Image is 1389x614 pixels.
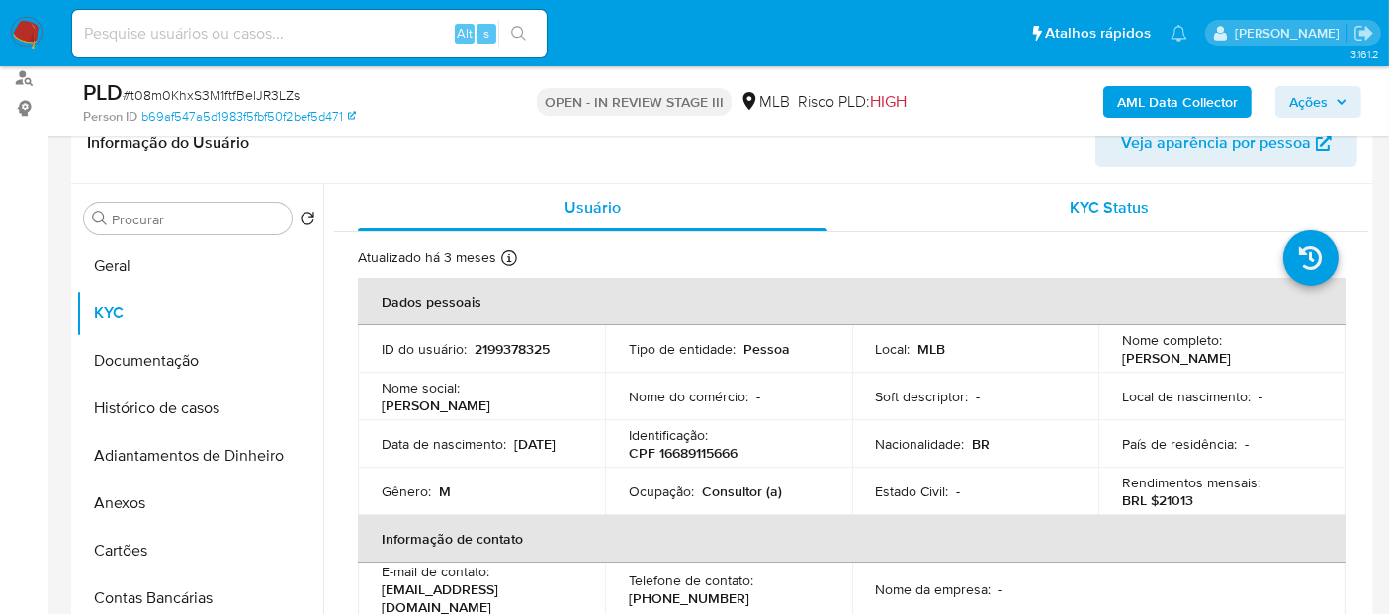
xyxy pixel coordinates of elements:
p: Local : [876,340,911,358]
p: - [957,482,961,500]
span: 3.161.2 [1350,46,1379,62]
p: Gênero : [382,482,431,500]
p: Data de nascimento : [382,435,506,453]
b: AML Data Collector [1117,86,1238,118]
span: Usuário [564,196,621,219]
p: Identificação : [629,426,708,444]
p: País de residência : [1122,435,1237,453]
input: Procurar [112,211,284,228]
p: MLB [918,340,946,358]
span: HIGH [870,90,907,113]
p: Pessoa [743,340,790,358]
p: Nacionalidade : [876,435,965,453]
p: Local de nascimento : [1122,388,1251,405]
button: Ações [1275,86,1361,118]
p: Nome completo : [1122,331,1222,349]
span: Risco PLD: [798,91,907,113]
span: # t08m0KhxS3M1ftfBelJR3LZs [123,85,300,105]
p: Nome social : [382,379,460,396]
p: BRL $21013 [1122,491,1193,509]
button: Anexos [76,480,323,527]
button: Cartões [76,527,323,574]
button: Procurar [92,211,108,226]
a: b69af547a5d1983f5fbf50f2bef5d471 [141,108,356,126]
span: Atalhos rápidos [1045,23,1151,44]
p: Tipo de entidade : [629,340,736,358]
p: - [756,388,760,405]
button: search-icon [498,20,539,47]
b: PLD [83,76,123,108]
button: Retornar ao pedido padrão [300,211,315,232]
a: Notificações [1171,25,1187,42]
p: OPEN - IN REVIEW STAGE III [537,88,732,116]
button: Histórico de casos [76,385,323,432]
button: KYC [76,290,323,337]
p: luciana.joia@mercadopago.com.br [1235,24,1346,43]
p: E-mail de contato : [382,563,489,580]
span: s [483,24,489,43]
button: Veja aparência por pessoa [1095,120,1357,167]
p: [DATE] [514,435,556,453]
button: Adiantamentos de Dinheiro [76,432,323,480]
p: Soft descriptor : [876,388,969,405]
p: Nome do comércio : [629,388,748,405]
span: Ações [1289,86,1328,118]
span: KYC Status [1071,196,1150,219]
p: BR [973,435,991,453]
p: [PERSON_NAME] [382,396,490,414]
span: Alt [457,24,473,43]
b: Person ID [83,108,137,126]
p: Nome da empresa : [876,580,992,598]
p: 2199378325 [475,340,550,358]
p: - [1245,435,1249,453]
button: Geral [76,242,323,290]
p: [PHONE_NUMBER] [629,589,749,607]
p: Telefone de contato : [629,571,753,589]
h1: Informação do Usuário [87,133,249,153]
a: Sair [1353,23,1374,44]
input: Pesquise usuários ou casos... [72,21,547,46]
p: ID do usuário : [382,340,467,358]
p: M [439,482,451,500]
p: CPF 16689115666 [629,444,738,462]
p: Estado Civil : [876,482,949,500]
p: Atualizado há 3 meses [358,248,496,267]
p: - [999,580,1003,598]
span: Veja aparência por pessoa [1121,120,1311,167]
button: Documentação [76,337,323,385]
p: Rendimentos mensais : [1122,474,1260,491]
p: Consultor (a) [702,482,782,500]
p: - [1259,388,1262,405]
p: [PERSON_NAME] [1122,349,1231,367]
th: Dados pessoais [358,278,1346,325]
button: AML Data Collector [1103,86,1252,118]
p: Ocupação : [629,482,694,500]
th: Informação de contato [358,515,1346,563]
p: - [977,388,981,405]
div: MLB [739,91,790,113]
